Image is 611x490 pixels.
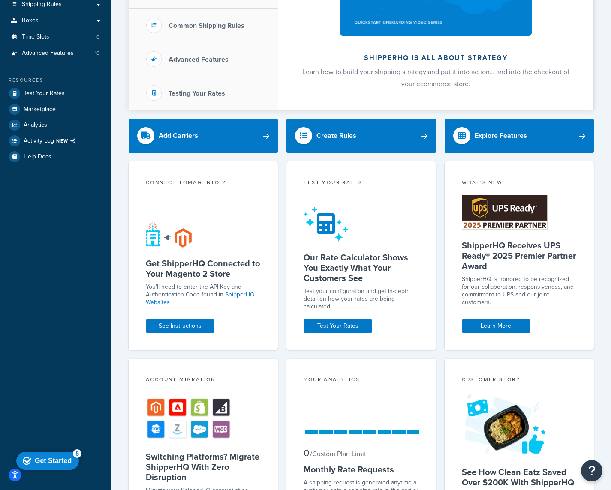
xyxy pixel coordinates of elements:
[6,86,105,101] a: Test Your Rates
[24,135,79,146] span: Activity Log
[146,283,261,306] p: You'll need to enter the API Key and Authentication Code found in
[56,137,79,144] span: NEW
[169,22,244,30] h3: Common Shipping Rules
[159,130,198,142] div: Add Carriers
[581,460,602,481] button: Open Resource Center
[6,29,105,45] li: Time Slots
[146,258,261,279] h5: Get ShipperHQ Connected to Your Magento 2 Store
[169,90,225,97] h3: Testing Your Rates
[286,119,436,153] a: Create Rules
[3,4,66,22] div: Get Started 5 items remaining, 0% complete
[146,221,192,248] img: connect-shq-magento-24cdf84b.svg
[24,90,65,97] span: Test Your Rates
[301,54,571,62] h2: ShipperHQ is all about strategy
[24,106,56,113] span: Marketplace
[304,464,418,475] h5: Monthly Rate Requests
[22,17,39,24] span: Boxes
[95,50,99,57] span: 10
[6,117,105,133] a: Analytics
[22,50,74,57] span: Advanced Features
[304,446,309,460] span: 0
[462,376,577,385] div: Customer Story
[22,1,62,8] span: Shipping Rules
[24,153,51,161] span: Help Docs
[22,9,59,17] div: Get Started
[96,33,99,41] span: 0
[304,252,418,283] h5: Our Rate Calculator Shows You Exactly What Your Customers See
[304,319,372,333] a: Test Your Rates
[6,13,105,29] a: Boxes
[462,275,577,306] p: ShipperHQ is honored to be recognized for our collaboration, responsiveness, and commitment to UP...
[146,179,261,188] div: Connect to Magento 2
[462,319,530,333] a: Learn More
[6,133,105,149] li: [object Object]
[146,376,261,385] div: Account Migration
[6,45,105,61] li: Advanced Features
[304,376,418,385] div: Your Analytics
[302,67,569,89] span: Learn how to build your shipping strategy and put it into action… and into the checkout of your e...
[462,240,577,271] h5: ShipperHQ Receives UPS Ready® 2025 Premier Partner Award
[169,56,229,63] h3: Advanced Features
[24,122,47,129] span: Analytics
[6,149,105,164] a: Help Docs
[304,287,418,311] div: Test your configuration and get in-depth detail on how your rates are being calculated.
[146,451,261,482] h5: Switching Platforms? Migrate ShipperHQ With Zero Disruption
[316,130,356,142] div: Create Rules
[146,319,214,333] a: See Instructions
[445,119,594,153] a: Explore Features
[22,33,49,41] span: Time Slots
[6,77,105,84] div: Resources
[462,179,577,188] div: What's New
[6,133,105,149] a: Activity LogNEW
[475,130,527,142] div: Explore Features
[129,119,278,153] a: Add Carriers
[6,45,105,61] a: Advanced Features10
[310,449,366,459] small: / Custom Plan Limit
[6,102,105,117] a: Marketplace
[146,290,255,307] a: ShipperHQ Websites
[6,29,105,45] a: Time Slots0
[60,2,69,10] div: 5
[304,179,418,188] div: Test your rates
